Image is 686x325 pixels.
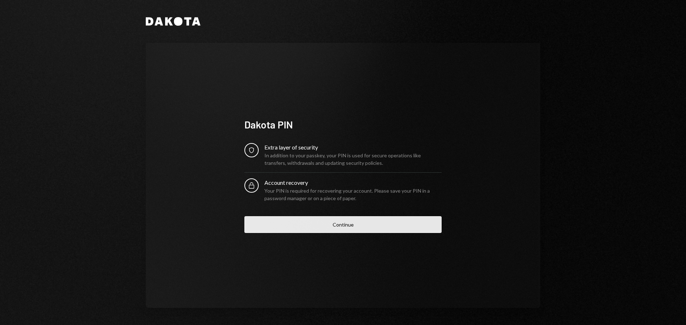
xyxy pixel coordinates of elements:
[244,216,442,233] button: Continue
[244,118,442,132] div: Dakota PIN
[264,143,442,152] div: Extra layer of security
[264,152,442,167] div: In addition to your passkey, your PIN is used for secure operations like transfers, withdrawals a...
[264,187,442,202] div: Your PIN is required for recovering your account. Please save your PIN in a password manager or o...
[264,178,442,187] div: Account recovery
